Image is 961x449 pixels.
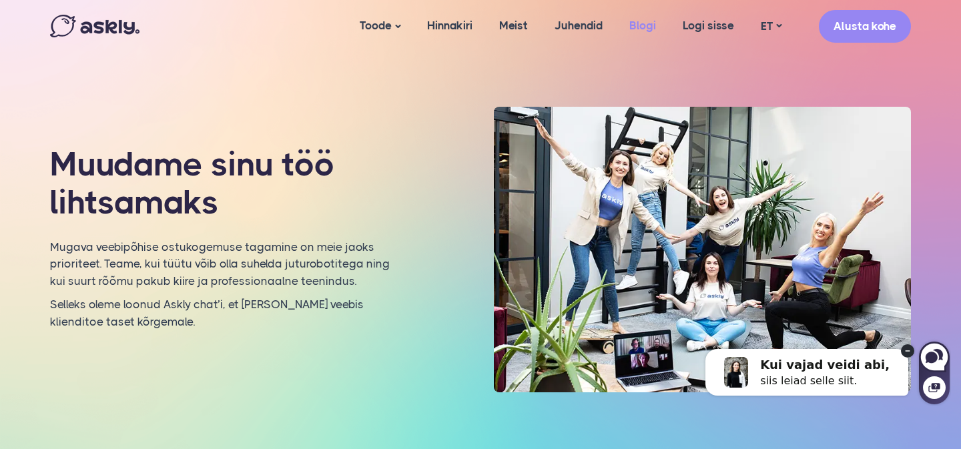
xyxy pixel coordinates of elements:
[677,324,951,406] iframe: Askly chat
[50,145,393,222] h1: Muudame sinu töö lihtsamaks
[50,15,139,37] img: Askly
[50,296,393,330] p: Selleks oleme loonud Askly chat’i, et [PERSON_NAME] veebis klienditoe taset kõrgemale.
[819,10,911,43] a: Alusta kohe
[747,17,795,36] a: ET
[50,239,393,290] p: Mugava veebipõhise ostukogemuse tagamine on meie jaoks prioriteet. Teame, kui tüütu võib olla suh...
